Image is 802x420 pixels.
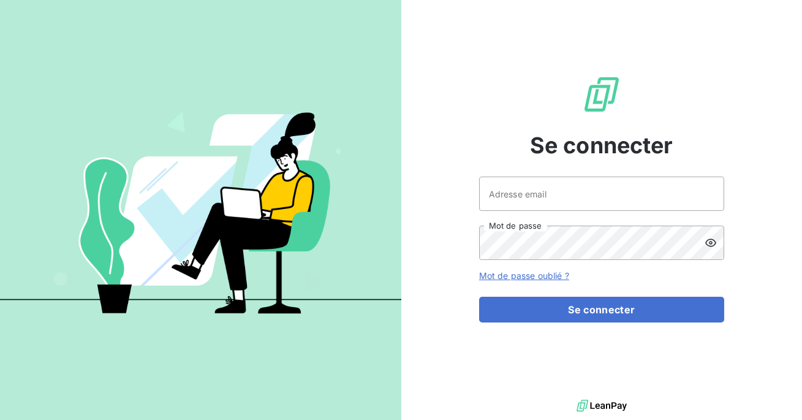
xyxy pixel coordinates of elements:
[530,129,673,162] span: Se connecter
[577,397,627,415] img: logo
[582,75,621,114] img: Logo LeanPay
[479,177,724,211] input: placeholder
[479,297,724,323] button: Se connecter
[479,270,569,281] a: Mot de passe oublié ?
